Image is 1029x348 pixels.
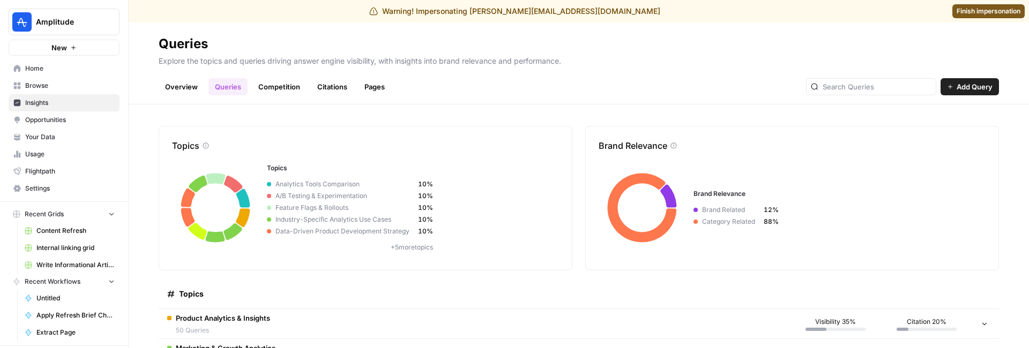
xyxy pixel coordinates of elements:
span: Apply Refresh Brief Changes [36,311,115,320]
h3: Topics [267,163,556,173]
span: Browse [25,81,115,90]
span: Feature Flags & Rollouts [271,203,418,213]
p: Brand Relevance [599,139,667,152]
span: Topics [179,289,204,299]
p: + 5 more topics [267,243,556,252]
span: Product Analytics & Insights [176,313,270,323]
span: 10% [418,191,433,201]
a: Settings [9,180,120,197]
div: Warning! Impersonating [PERSON_NAME][EMAIL_ADDRESS][DOMAIN_NAME] [369,6,660,17]
span: Untitled [36,293,115,303]
img: Amplitude Logo [12,12,32,32]
a: Usage [9,146,120,163]
span: Amplitude [36,17,101,27]
button: Recent Grids [9,206,120,222]
p: Explore the topics and queries driving answer engine visibility, with insights into brand relevan... [159,52,999,66]
button: Add Query [941,78,999,95]
a: Untitled [20,290,120,307]
span: Settings [25,184,115,193]
a: Insights [9,94,120,111]
span: 10% [418,215,433,224]
span: Usage [25,149,115,159]
span: Category Related [698,217,764,226]
span: Internal linking grid [36,243,115,253]
a: Citations [311,78,354,95]
input: Search Queries [823,81,931,92]
a: Home [9,60,120,77]
a: Content Refresh [20,222,120,239]
span: Visibility 35% [815,317,856,327]
span: A/B Testing & Experimentation [271,191,418,201]
button: Recent Workflows [9,274,120,290]
a: Apply Refresh Brief Changes [20,307,120,324]
span: Industry-Specific Analytics Use Cases [271,215,418,224]
span: Extract Page [36,328,115,337]
button: New [9,40,120,56]
span: 50 Queries [176,326,270,335]
span: 12% [764,205,779,215]
span: Flightpath [25,167,115,176]
span: Brand Related [698,205,764,215]
a: Pages [358,78,391,95]
span: 88% [764,217,779,226]
a: Queries [208,78,248,95]
a: Competition [252,78,307,95]
span: Citation 20% [907,317,946,327]
span: Insights [25,98,115,108]
span: Recent Grids [25,209,64,219]
a: Finish impersonation [952,4,1025,18]
a: Opportunities [9,111,120,128]
span: Your Data [25,132,115,142]
span: Opportunities [25,115,115,125]
span: 10% [418,179,433,189]
a: Flightpath [9,163,120,180]
span: Write Informational Article [36,260,115,270]
span: Finish impersonation [957,6,1020,16]
span: Analytics Tools Comparison [271,179,418,189]
a: Extract Page [20,324,120,341]
span: Recent Workflows [25,277,80,286]
a: Write Informational Article [20,256,120,274]
a: Overview [159,78,204,95]
button: Workspace: Amplitude [9,9,120,35]
h3: Brand Relevance [694,189,983,199]
span: New [51,42,67,53]
span: Home [25,64,115,73]
div: Queries [159,35,208,52]
a: Browse [9,77,120,94]
span: Add Query [957,81,993,92]
a: Your Data [9,128,120,146]
span: Data-Driven Product Development Strategy [271,226,418,236]
p: Topics [172,139,199,152]
span: 10% [418,226,433,236]
span: 10% [418,203,433,213]
a: Internal linking grid [20,239,120,256]
span: Content Refresh [36,226,115,236]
